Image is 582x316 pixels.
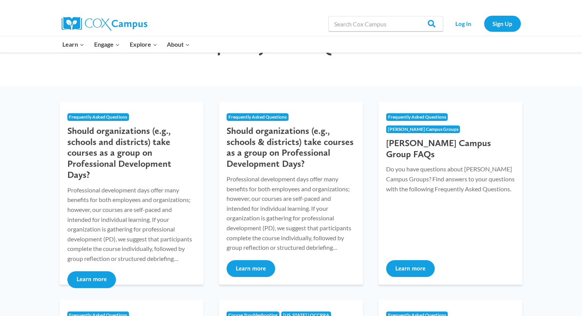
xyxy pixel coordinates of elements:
[228,114,287,120] span: Frequently Asked Questions
[227,260,275,277] button: Learn more
[328,16,443,31] input: Search Cox Campus
[386,138,515,160] h3: [PERSON_NAME] Campus Group FAQs
[227,125,355,169] h3: Should organizations (e.g., schools & districts) take courses as a group on Professional Developm...
[388,114,446,120] span: Frequently Asked Questions
[378,102,523,285] a: Frequently Asked Questions[PERSON_NAME] Campus Groups [PERSON_NAME] Campus Group FAQs Do you have...
[60,102,204,285] a: Frequently Asked Questions Should organizations (e.g., schools and districts) take courses as a g...
[219,102,363,285] a: Frequently Asked Questions Should organizations (e.g., schools & districts) take courses as a gro...
[162,36,195,52] button: Child menu of About
[125,36,162,52] button: Child menu of Explore
[67,185,196,264] p: Professional development days offer many benefits for both employees and organizations; however, ...
[89,36,125,52] button: Child menu of Engage
[67,125,196,181] h3: Should organizations (e.g., schools and districts) take courses as a group on Professional Develo...
[58,36,90,52] button: Child menu of Learn
[386,260,435,277] button: Learn more
[69,114,127,120] span: Frequently Asked Questions
[386,164,515,194] p: Do you have questions about [PERSON_NAME] Campus Groups? Find answers to your questions with the ...
[447,16,480,31] a: Log In
[484,16,521,31] a: Sign Up
[227,174,355,252] p: Professional development days offer many benefits for both employees and organizations; however, ...
[62,17,147,31] img: Cox Campus
[58,36,195,52] nav: Primary Navigation
[447,16,521,31] nav: Secondary Navigation
[67,271,116,288] button: Learn more
[388,126,458,132] span: [PERSON_NAME] Campus Groups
